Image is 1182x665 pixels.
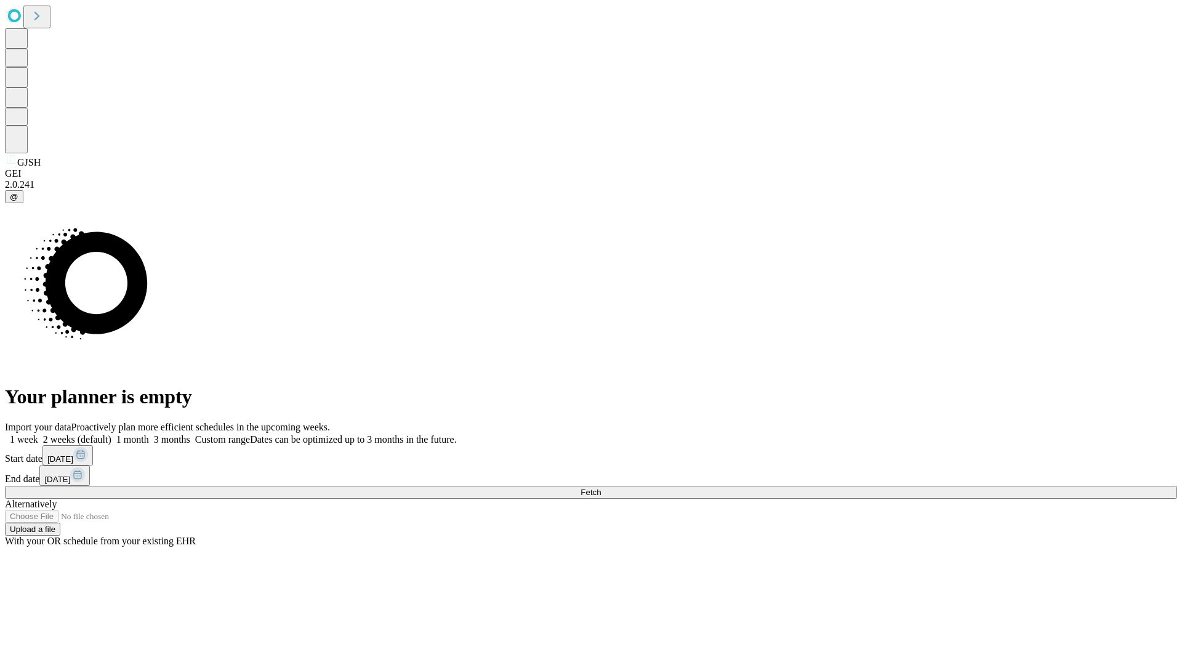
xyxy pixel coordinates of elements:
span: [DATE] [47,454,73,464]
span: 2 weeks (default) [43,434,111,445]
h1: Your planner is empty [5,385,1177,408]
span: 3 months [154,434,190,445]
span: 1 month [116,434,149,445]
span: Proactively plan more efficient schedules in the upcoming weeks. [71,422,330,432]
span: Import your data [5,422,71,432]
span: Dates can be optimized up to 3 months in the future. [250,434,456,445]
span: @ [10,192,18,201]
span: Custom range [195,434,250,445]
div: GEI [5,168,1177,179]
button: @ [5,190,23,203]
div: End date [5,465,1177,486]
span: GJSH [17,157,41,167]
span: With your OR schedule from your existing EHR [5,536,196,546]
button: Fetch [5,486,1177,499]
button: Upload a file [5,523,60,536]
span: [DATE] [44,475,70,484]
div: 2.0.241 [5,179,1177,190]
button: [DATE] [42,445,93,465]
span: Alternatively [5,499,57,509]
button: [DATE] [39,465,90,486]
span: 1 week [10,434,38,445]
div: Start date [5,445,1177,465]
span: Fetch [581,488,601,497]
